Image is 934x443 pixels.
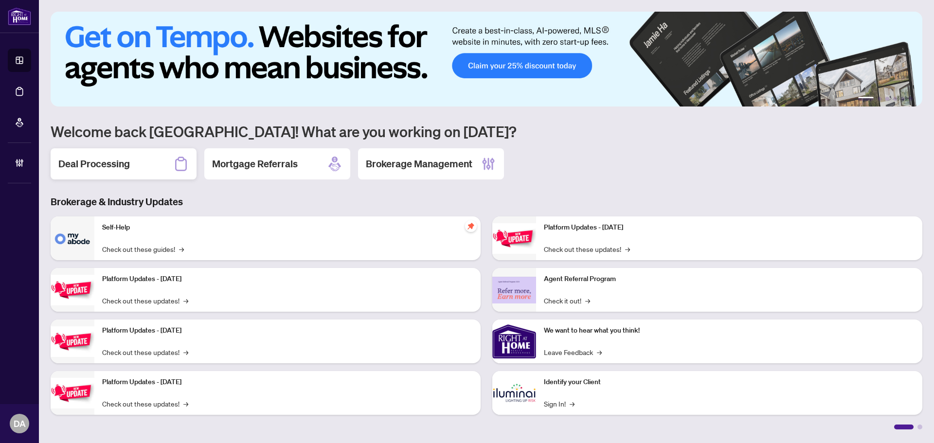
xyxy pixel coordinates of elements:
a: Leave Feedback→ [544,347,602,357]
button: 1 [858,97,874,101]
span: → [597,347,602,357]
p: We want to hear what you think! [544,325,915,336]
button: 5 [901,97,905,101]
p: Platform Updates - [DATE] [102,325,473,336]
h2: Deal Processing [58,157,130,171]
span: → [585,295,590,306]
p: Platform Updates - [DATE] [102,274,473,284]
img: logo [8,7,31,25]
img: Self-Help [51,216,94,260]
img: Agent Referral Program [492,277,536,303]
h2: Brokerage Management [366,157,472,171]
span: pushpin [465,220,477,232]
a: Check out these updates!→ [102,295,188,306]
img: Platform Updates - July 8, 2025 [51,378,94,408]
a: Check out these updates!→ [102,398,188,409]
button: 2 [878,97,881,101]
span: → [183,398,188,409]
button: 4 [893,97,897,101]
p: Self-Help [102,222,473,233]
span: → [625,244,630,254]
img: Identify your Client [492,371,536,415]
span: → [183,347,188,357]
a: Check it out!→ [544,295,590,306]
a: Check out these guides!→ [102,244,184,254]
span: → [183,295,188,306]
button: Open asap [895,409,924,438]
h1: Welcome back [GEOGRAPHIC_DATA]! What are you working on [DATE]? [51,122,922,141]
img: We want to hear what you think! [492,319,536,363]
p: Platform Updates - [DATE] [544,222,915,233]
img: Slide 0 [51,12,922,106]
a: Sign In!→ [544,398,575,409]
img: Platform Updates - July 21, 2025 [51,326,94,357]
p: Identify your Client [544,377,915,388]
a: Check out these updates!→ [102,347,188,357]
button: 3 [885,97,889,101]
h3: Brokerage & Industry Updates [51,195,922,209]
img: Platform Updates - June 23, 2025 [492,223,536,254]
span: → [179,244,184,254]
p: Agent Referral Program [544,274,915,284]
img: Platform Updates - September 16, 2025 [51,275,94,305]
h2: Mortgage Referrals [212,157,298,171]
a: Check out these updates!→ [544,244,630,254]
p: Platform Updates - [DATE] [102,377,473,388]
span: DA [14,417,26,430]
span: → [570,398,575,409]
button: 6 [909,97,913,101]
